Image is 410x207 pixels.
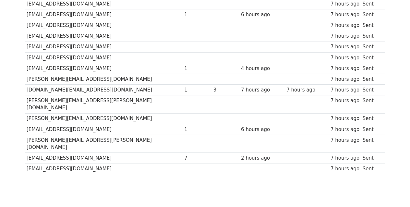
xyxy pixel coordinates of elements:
td: [EMAIL_ADDRESS][DOMAIN_NAME] [25,153,183,164]
div: 7 hours ago [331,154,359,162]
div: 7 hours ago [286,86,327,94]
td: [EMAIL_ADDRESS][DOMAIN_NAME] [25,42,183,52]
td: Sent [361,135,382,153]
div: 7 hours ago [331,76,359,83]
div: 2 hours ago [241,154,283,162]
div: 7 hours ago [331,97,359,104]
td: Sent [361,95,382,114]
td: Sent [361,52,382,63]
td: Sent [361,42,382,52]
td: Sent [361,164,382,174]
div: 7 hours ago [331,65,359,72]
td: [EMAIL_ADDRESS][DOMAIN_NAME] [25,20,183,31]
div: 7 [184,154,210,162]
td: Sent [361,113,382,124]
td: [EMAIL_ADDRESS][DOMAIN_NAME] [25,63,183,74]
td: Sent [361,124,382,135]
td: [PERSON_NAME][EMAIL_ADDRESS][DOMAIN_NAME] [25,74,183,84]
div: 7 hours ago [331,11,359,18]
div: 1 [184,65,210,72]
td: Sent [361,85,382,95]
div: 1 [184,126,210,133]
div: 6 hours ago [241,126,283,133]
td: [DOMAIN_NAME][EMAIL_ADDRESS][DOMAIN_NAME] [25,85,183,95]
td: [EMAIL_ADDRESS][DOMAIN_NAME] [25,31,183,42]
div: 7 hours ago [331,115,359,122]
div: 7 hours ago [331,54,359,62]
div: 聊天小组件 [378,176,410,207]
td: Sent [361,63,382,74]
td: [EMAIL_ADDRESS][DOMAIN_NAME] [25,164,183,174]
td: Sent [361,20,382,31]
div: 7 hours ago [331,126,359,133]
div: 7 hours ago [241,86,283,94]
div: 1 [184,11,210,18]
div: 7 hours ago [331,22,359,29]
iframe: Chat Widget [378,176,410,207]
td: Sent [361,31,382,42]
td: [PERSON_NAME][EMAIL_ADDRESS][DOMAIN_NAME] [25,113,183,124]
td: Sent [361,74,382,84]
div: 7 hours ago [331,32,359,40]
div: 7 hours ago [331,165,359,173]
td: [EMAIL_ADDRESS][DOMAIN_NAME] [25,52,183,63]
td: [PERSON_NAME][EMAIL_ADDRESS][PERSON_NAME][DOMAIN_NAME] [25,135,183,153]
td: [EMAIL_ADDRESS][DOMAIN_NAME] [25,9,183,20]
div: 7 hours ago [331,0,359,8]
div: 6 hours ago [241,11,283,18]
td: Sent [361,9,382,20]
div: 4 hours ago [241,65,283,72]
div: 1 [184,86,210,94]
div: 7 hours ago [331,137,359,144]
td: [EMAIL_ADDRESS][DOMAIN_NAME] [25,124,183,135]
div: 7 hours ago [331,86,359,94]
div: 7 hours ago [331,43,359,51]
td: Sent [361,153,382,164]
div: 3 [213,86,238,94]
td: [PERSON_NAME][EMAIL_ADDRESS][PERSON_NAME][DOMAIN_NAME] [25,95,183,114]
